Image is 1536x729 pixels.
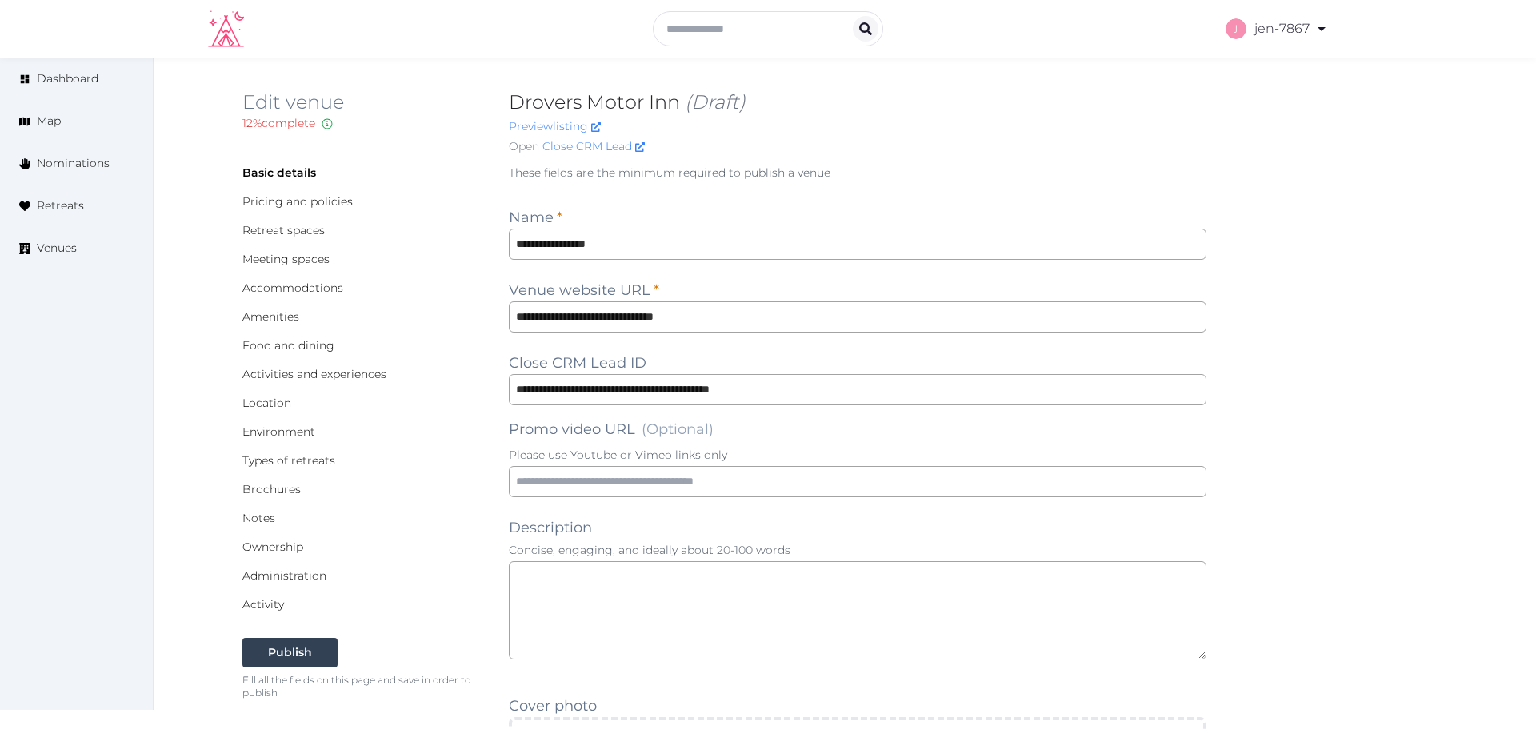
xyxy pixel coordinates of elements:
span: Open [509,138,539,155]
div: Publish [268,644,312,661]
label: Description [509,516,592,539]
span: (Optional) [642,420,714,438]
span: Nominations [37,155,110,172]
a: Activities and experiences [242,367,386,381]
span: 12 % complete [242,116,315,130]
a: Food and dining [242,338,334,353]
span: Map [37,113,61,129]
label: Cover photo [509,695,597,717]
a: jen-7867 [1226,6,1328,51]
a: Basic details [242,165,316,180]
label: Venue website URL [509,279,659,301]
a: Amenities [242,309,299,324]
a: Types of retreats [242,453,335,468]
a: Notes [242,511,275,525]
a: Close CRM Lead [542,138,645,155]
p: These fields are the minimum required to publish a venue [509,165,1206,181]
a: Brochures [242,482,301,496]
a: Previewlisting [509,119,601,133]
h2: Edit venue [242,90,483,115]
a: Meeting spaces [242,252,330,266]
span: (Draft) [685,90,746,114]
h2: Drovers Motor Inn [509,90,1206,115]
span: Retreats [37,197,84,214]
a: Pricing and policies [242,194,353,209]
a: Ownership [242,540,303,554]
label: Name [509,206,562,229]
p: Fill all the fields on this page and save in order to publish [242,674,483,699]
a: Environment [242,424,315,439]
label: Close CRM Lead ID [509,352,646,374]
a: Retreat spaces [242,223,325,237]
a: Administration [242,568,326,583]
a: Activity [242,597,284,611]
a: Location [242,396,291,410]
span: Dashboard [37,70,98,87]
a: Accommodations [242,281,343,295]
label: Promo video URL [509,418,714,440]
p: Concise, engaging, and ideally about 20-100 words [509,542,1206,558]
p: Please use Youtube or Vimeo links only [509,447,1206,463]
button: Publish [242,638,338,667]
span: Venues [37,240,77,257]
